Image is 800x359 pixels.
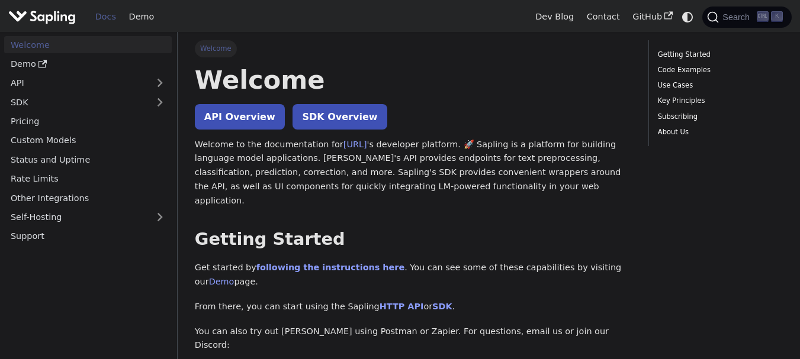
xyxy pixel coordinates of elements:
a: Rate Limits [4,170,172,187]
span: Welcome [195,40,237,57]
p: From there, you can start using the Sapling or . [195,300,632,314]
a: API Overview [195,104,285,130]
button: Expand sidebar category 'API' [148,75,172,92]
a: [URL] [343,140,367,149]
a: SDK [432,302,452,311]
a: Welcome [4,36,172,53]
a: GitHub [626,8,679,26]
kbd: K [771,11,783,22]
nav: Breadcrumbs [195,40,632,57]
a: Use Cases [658,80,779,91]
h1: Welcome [195,64,632,96]
a: Demo [123,8,160,26]
a: Support [4,228,172,245]
span: Search [719,12,757,22]
a: Pricing [4,113,172,130]
a: Code Examples [658,64,779,76]
a: API [4,75,148,92]
h2: Getting Started [195,229,632,250]
img: Sapling.ai [8,8,76,25]
a: Demo [4,56,172,73]
a: Docs [89,8,123,26]
a: Custom Models [4,132,172,149]
a: Self-Hosting [4,209,172,226]
a: Contact [580,8,626,26]
a: Subscribing [658,111,779,122]
a: Dev Blog [529,8,580,26]
a: Status and Uptime [4,151,172,168]
button: Search (Ctrl+K) [702,7,791,28]
a: Demo [209,277,234,286]
p: Welcome to the documentation for 's developer platform. 🚀 Sapling is a platform for building lang... [195,138,632,208]
a: Getting Started [658,49,779,60]
a: Sapling.ai [8,8,80,25]
a: About Us [658,127,779,138]
button: Expand sidebar category 'SDK' [148,93,172,111]
a: following the instructions here [256,263,404,272]
a: SDK Overview [293,104,387,130]
p: You can also try out [PERSON_NAME] using Postman or Zapier. For questions, email us or join our D... [195,325,632,353]
a: Key Principles [658,95,779,106]
a: SDK [4,93,148,111]
a: HTTP API [380,302,424,311]
p: Get started by . You can see some of these capabilities by visiting our page. [195,261,632,289]
button: Switch between dark and light mode (currently system mode) [679,8,696,25]
a: Other Integrations [4,189,172,206]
